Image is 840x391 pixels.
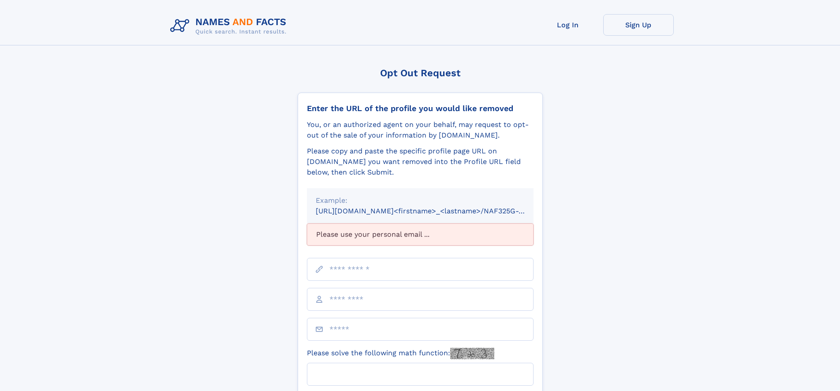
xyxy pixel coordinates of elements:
div: Example: [316,195,525,206]
a: Log In [533,14,603,36]
div: You, or an authorized agent on your behalf, may request to opt-out of the sale of your informatio... [307,119,534,141]
div: Enter the URL of the profile you would like removed [307,104,534,113]
div: Please copy and paste the specific profile page URL on [DOMAIN_NAME] you want removed into the Pr... [307,146,534,178]
label: Please solve the following math function: [307,348,494,359]
div: Please use your personal email ... [307,223,534,246]
img: Logo Names and Facts [167,14,294,38]
small: [URL][DOMAIN_NAME]<firstname>_<lastname>/NAF325G-xxxxxxxx [316,207,550,215]
a: Sign Up [603,14,674,36]
div: Opt Out Request [298,67,543,78]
